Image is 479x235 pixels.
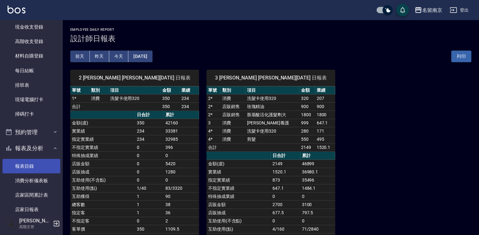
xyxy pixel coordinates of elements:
td: 1800 [315,111,335,119]
a: 材料自購登錄 [3,49,60,63]
td: 350 [135,225,164,233]
th: 單號 [70,86,89,95]
td: 指定實業績 [70,135,135,143]
td: 677.5 [271,209,300,217]
td: 32985 [164,135,199,143]
span: 2 [PERSON_NAME] [PERSON_NAME][DATE] 日報表 [78,75,191,81]
th: 類別 [89,86,109,95]
td: 互助使用(不含點) [70,176,135,184]
a: 店家區間累計表 [3,188,60,202]
td: 剪髮 [245,135,299,143]
td: 客單價 [70,225,135,233]
td: 647.1 [315,119,335,127]
td: 2149 [271,160,300,168]
td: 234 [180,102,199,111]
td: 42160 [164,119,199,127]
p: 高階主管 [19,224,51,230]
th: 累計 [164,111,199,119]
td: 320 [299,94,315,102]
td: 0 [135,168,164,176]
td: 5420 [164,160,199,168]
td: 0 [135,176,164,184]
td: 0 [164,176,199,184]
button: 昨天 [90,51,109,62]
th: 類別 [221,86,245,95]
td: 4/160 [271,225,300,233]
td: 實業績 [207,168,271,176]
a: 高階收支登錄 [3,34,60,49]
td: 消費 [221,119,245,127]
td: 1 [135,192,164,200]
th: 累計 [300,152,335,160]
a: 消費分析儀表板 [3,173,60,188]
td: 店販抽成 [70,168,135,176]
td: 互助使用(點) [70,184,135,192]
td: 350 [135,119,164,127]
button: 預約管理 [3,124,60,140]
th: 項目 [109,86,161,95]
td: 1520.1 [315,143,335,151]
td: 洗髮卡使用320 [245,127,299,135]
td: 0 [135,160,164,168]
td: 合計 [207,143,221,151]
button: [DATE] [128,51,152,62]
td: 234 [135,127,164,135]
td: 洗髮卡使用320 [109,94,161,102]
td: 店販抽成 [207,209,271,217]
img: Person [5,217,18,230]
a: 報表目錄 [3,159,60,173]
a: 掃碼打卡 [3,107,60,121]
td: 0 [271,217,300,225]
td: 36 [164,209,199,217]
td: 特殊抽成業績 [207,192,271,200]
button: save [396,4,409,16]
td: 消費 [221,135,245,143]
td: 900 [315,102,335,111]
td: 46899 [300,160,335,168]
a: 3 [208,120,211,125]
td: 店販銷售 [221,111,245,119]
button: 今天 [109,51,129,62]
td: 0 [135,151,164,160]
td: 洗髮卡使用320 [245,94,299,102]
button: 報表及分析 [3,140,60,156]
a: 現場電腦打卡 [3,92,60,107]
td: 不指定實業績 [70,143,135,151]
td: 不指定實業績 [207,184,271,192]
td: 指定客 [70,209,135,217]
td: 38 [164,200,199,209]
td: 900 [299,102,315,111]
th: 業績 [180,86,199,95]
td: 消費 [221,127,245,135]
td: 店販金額 [70,160,135,168]
td: 1800 [299,111,315,119]
span: 3 [PERSON_NAME] [PERSON_NAME][DATE] 日報表 [214,75,328,81]
td: 0 [135,143,164,151]
td: 35496 [300,176,335,184]
td: 1484.1 [300,184,335,192]
a: 每日結帳 [3,63,60,78]
td: 171 [315,127,335,135]
td: 互助使用(不含點) [207,217,271,225]
td: 71/2840 [300,225,335,233]
td: 金額(虛) [207,160,271,168]
td: 0 [300,217,335,225]
td: 互助使用(點) [207,225,271,233]
td: 胺基酸活化護髮劑大 [245,111,299,119]
td: 店販銷售 [221,102,245,111]
td: 550 [299,135,315,143]
td: 1 [135,200,164,209]
td: 1/40 [135,184,164,192]
td: 2 [164,217,199,225]
td: 36980.1 [300,168,335,176]
td: 0 [164,151,199,160]
th: 業績 [315,86,335,95]
th: 單號 [207,86,221,95]
td: 280 [299,127,315,135]
table: a dense table [70,86,199,111]
img: Logo [8,6,25,14]
a: 店家日報表 [3,202,60,217]
td: 797.5 [300,209,335,217]
th: 項目 [245,86,299,95]
td: 0 [271,192,300,200]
